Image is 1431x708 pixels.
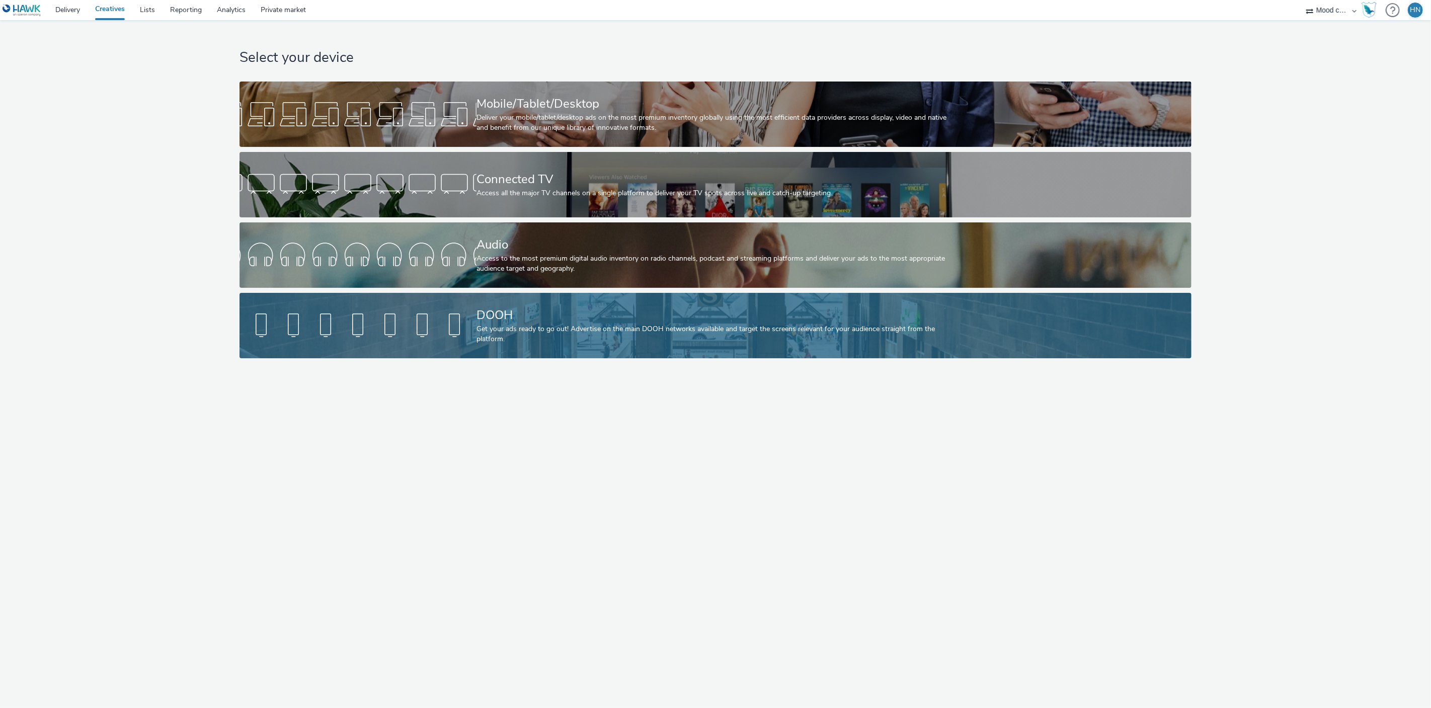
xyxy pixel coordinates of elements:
[476,95,950,113] div: Mobile/Tablet/Desktop
[1362,2,1377,18] img: Hawk Academy
[1362,2,1381,18] a: Hawk Academy
[1410,3,1421,18] div: HN
[240,152,1191,217] a: Connected TVAccess all the major TV channels on a single platform to deliver your TV spots across...
[3,4,41,17] img: undefined Logo
[240,48,1191,67] h1: Select your device
[476,188,950,198] div: Access all the major TV channels on a single platform to deliver your TV spots across live and ca...
[476,113,950,133] div: Deliver your mobile/tablet/desktop ads on the most premium inventory globally using the most effi...
[476,306,950,324] div: DOOH
[476,324,950,345] div: Get your ads ready to go out! Advertise on the main DOOH networks available and target the screen...
[476,254,950,274] div: Access to the most premium digital audio inventory on radio channels, podcast and streaming platf...
[240,293,1191,358] a: DOOHGet your ads ready to go out! Advertise on the main DOOH networks available and target the sc...
[476,171,950,188] div: Connected TV
[476,236,950,254] div: Audio
[240,222,1191,288] a: AudioAccess to the most premium digital audio inventory on radio channels, podcast and streaming ...
[240,82,1191,147] a: Mobile/Tablet/DesktopDeliver your mobile/tablet/desktop ads on the most premium inventory globall...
